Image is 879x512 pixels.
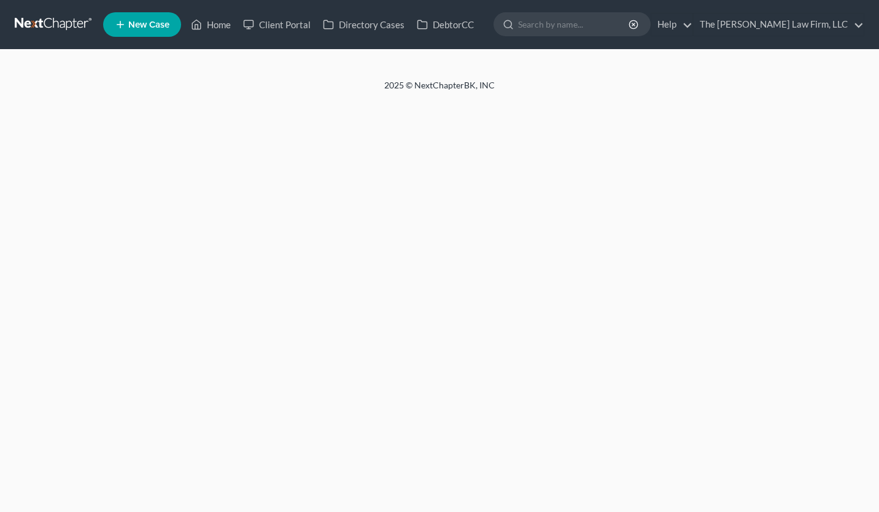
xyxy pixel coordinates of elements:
a: The [PERSON_NAME] Law Firm, LLC [694,14,864,36]
a: DebtorCC [411,14,480,36]
a: Directory Cases [317,14,411,36]
input: Search by name... [518,13,630,36]
a: Help [651,14,692,36]
a: Home [185,14,237,36]
a: Client Portal [237,14,317,36]
div: 2025 © NextChapterBK, INC [90,79,789,101]
span: New Case [128,20,169,29]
